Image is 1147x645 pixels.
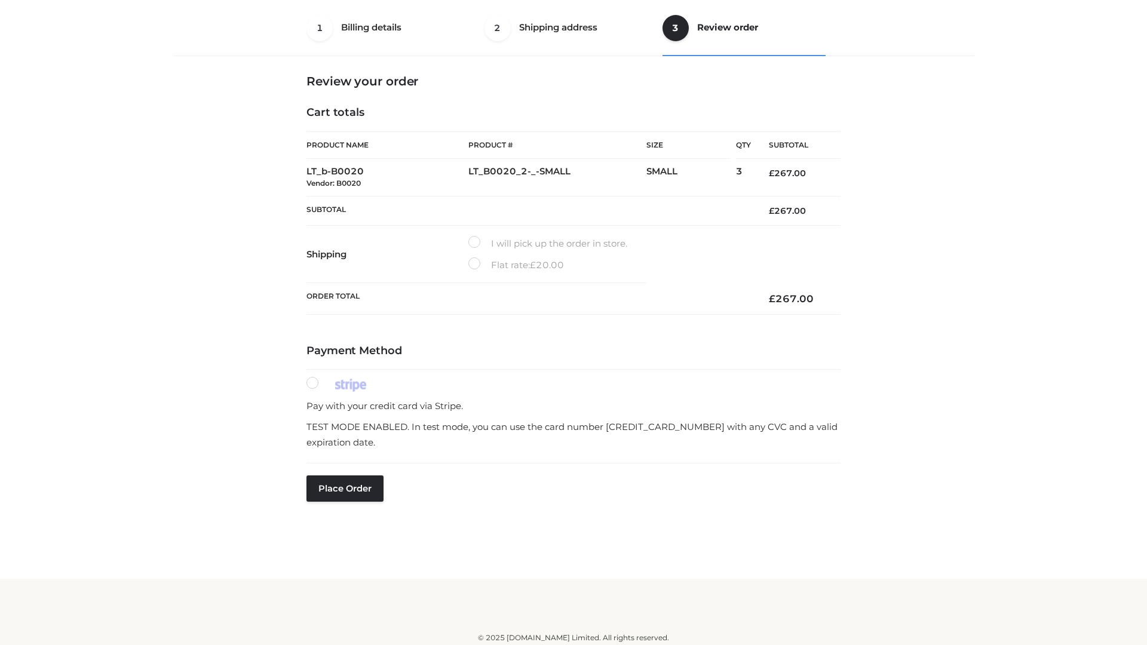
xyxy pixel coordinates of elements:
[468,257,564,273] label: Flat rate:
[736,131,751,159] th: Qty
[306,283,751,315] th: Order Total
[468,236,627,251] label: I will pick up the order in store.
[769,293,775,305] span: £
[530,259,564,271] bdi: 20.00
[736,159,751,196] td: 3
[306,226,468,283] th: Shipping
[468,159,646,196] td: LT_B0020_2-_-SMALL
[306,131,468,159] th: Product Name
[769,168,774,179] span: £
[306,179,361,188] small: Vendor: B0020
[306,345,841,358] h4: Payment Method
[306,419,841,450] p: TEST MODE ENABLED. In test mode, you can use the card number [CREDIT_CARD_NUMBER] with any CVC an...
[769,293,814,305] bdi: 267.00
[646,132,730,159] th: Size
[769,205,774,216] span: £
[646,159,736,196] td: SMALL
[177,632,970,644] div: © 2025 [DOMAIN_NAME] Limited. All rights reserved.
[468,131,646,159] th: Product #
[769,205,806,216] bdi: 267.00
[306,74,841,88] h3: Review your order
[306,196,751,225] th: Subtotal
[769,168,806,179] bdi: 267.00
[306,106,841,119] h4: Cart totals
[751,132,841,159] th: Subtotal
[530,259,536,271] span: £
[306,398,841,414] p: Pay with your credit card via Stripe.
[306,159,468,196] td: LT_b-B0020
[306,475,384,502] button: Place order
